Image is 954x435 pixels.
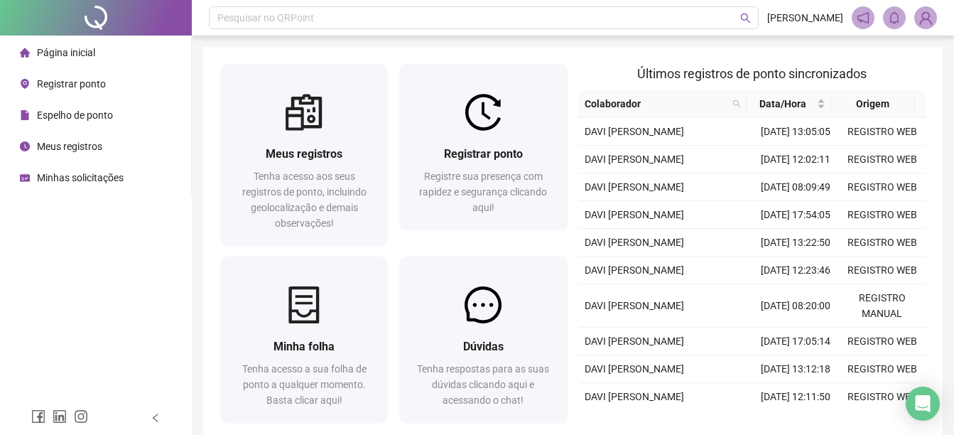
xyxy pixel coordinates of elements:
td: [DATE] 13:22:50 [752,229,839,257]
th: Origem [831,90,915,118]
td: [DATE] 12:11:50 [752,383,839,411]
span: DAVI [PERSON_NAME] [585,181,684,193]
td: [DATE] 13:12:18 [752,355,839,383]
span: search [730,93,744,114]
a: DúvidasTenha respostas para as suas dúvidas clicando aqui e acessando o chat! [399,257,567,422]
span: Meus registros [37,141,102,152]
span: Tenha acesso a sua folha de ponto a qualquer momento. Basta clicar aqui! [242,363,367,406]
span: home [20,48,30,58]
a: Minha folhaTenha acesso a sua folha de ponto a qualquer momento. Basta clicar aqui! [220,257,388,422]
td: REGISTRO WEB [839,383,926,411]
span: instagram [74,409,88,424]
span: DAVI [PERSON_NAME] [585,237,684,248]
span: facebook [31,409,45,424]
td: REGISTRO WEB [839,201,926,229]
span: left [151,413,161,423]
span: Tenha respostas para as suas dúvidas clicando aqui e acessando o chat! [417,363,549,406]
span: DAVI [PERSON_NAME] [585,209,684,220]
span: search [740,13,751,23]
span: notification [857,11,869,24]
span: bell [888,11,901,24]
th: Data/Hora [747,90,830,118]
span: search [732,100,741,108]
td: [DATE] 12:23:46 [752,257,839,284]
td: [DATE] 08:09:49 [752,173,839,201]
td: REGISTRO MANUAL [839,284,926,328]
span: Registre sua presença com rapidez e segurança clicando aqui! [419,171,547,213]
td: REGISTRO WEB [839,355,926,383]
span: DAVI [PERSON_NAME] [585,154,684,165]
td: REGISTRO WEB [839,118,926,146]
td: [DATE] 08:20:00 [752,284,839,328]
span: clock-circle [20,141,30,151]
td: [DATE] 12:02:11 [752,146,839,173]
a: Meus registrosTenha acesso aos seus registros de ponto, incluindo geolocalização e demais observa... [220,64,388,245]
span: Data/Hora [752,96,813,112]
span: DAVI [PERSON_NAME] [585,300,684,311]
span: Minha folha [273,340,335,353]
a: Registrar pontoRegistre sua presença com rapidez e segurança clicando aqui! [399,64,567,230]
span: Meus registros [266,147,342,161]
span: Registrar ponto [37,78,106,90]
td: [DATE] 17:05:14 [752,328,839,355]
span: Registrar ponto [444,147,523,161]
td: REGISTRO WEB [839,229,926,257]
span: file [20,110,30,120]
span: DAVI [PERSON_NAME] [585,264,684,276]
div: Open Intercom Messenger [906,387,940,421]
td: REGISTRO WEB [839,328,926,355]
span: schedule [20,173,30,183]
span: Tenha acesso aos seus registros de ponto, incluindo geolocalização e demais observações! [242,171,367,229]
img: 91416 [915,7,936,28]
span: environment [20,79,30,89]
td: [DATE] 13:05:05 [752,118,839,146]
span: Página inicial [37,47,95,58]
span: [PERSON_NAME] [767,10,843,26]
span: Espelho de ponto [37,109,113,121]
span: Dúvidas [463,340,504,353]
span: DAVI [PERSON_NAME] [585,335,684,347]
span: DAVI [PERSON_NAME] [585,363,684,375]
span: Minhas solicitações [37,172,124,183]
td: REGISTRO WEB [839,173,926,201]
span: DAVI [PERSON_NAME] [585,126,684,137]
span: DAVI [PERSON_NAME] [585,391,684,402]
td: [DATE] 17:54:05 [752,201,839,229]
span: linkedin [53,409,67,424]
span: Colaborador [585,96,727,112]
td: REGISTRO WEB [839,257,926,284]
td: REGISTRO WEB [839,146,926,173]
span: Últimos registros de ponto sincronizados [637,66,867,81]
